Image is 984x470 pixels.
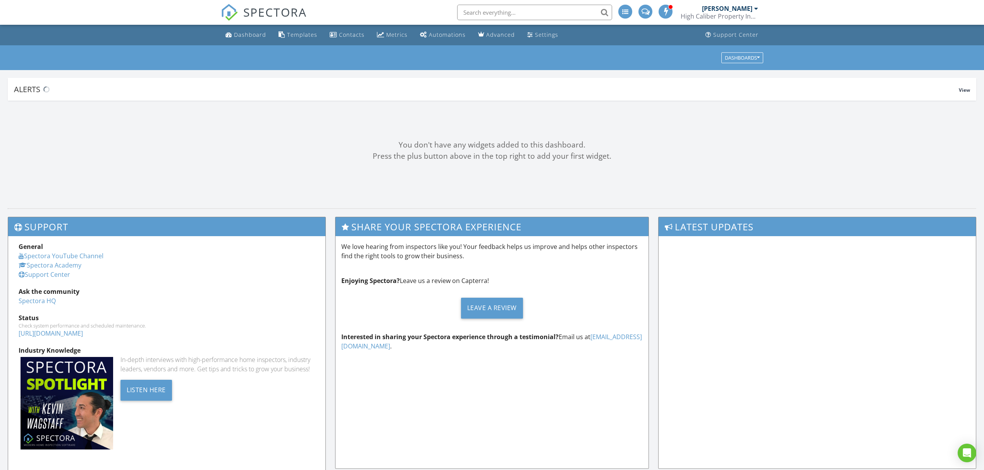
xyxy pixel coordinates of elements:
a: Automations (Advanced) [417,28,469,42]
div: Press the plus button above in the top right to add your first widget. [8,151,976,162]
h3: Latest Updates [659,217,976,236]
div: Automations [429,31,466,38]
strong: Interested in sharing your Spectora experience through a testimonial? [341,333,559,341]
a: Support Center [702,28,762,42]
div: Listen Here [120,380,172,401]
p: Leave us a review on Capterra! [341,276,642,285]
div: Metrics [386,31,408,38]
a: Spectora YouTube Channel [19,252,103,260]
div: High Caliber Property Inspections [681,12,758,20]
a: Advanced [475,28,518,42]
span: View [959,87,970,93]
div: Check system performance and scheduled maintenance. [19,322,315,329]
h3: Share Your Spectora Experience [335,217,648,236]
div: Open Intercom Messenger [958,444,976,462]
input: Search everything... [457,5,612,20]
div: Templates [287,31,317,38]
div: Leave a Review [461,298,523,319]
div: In-depth interviews with high-performance home inspectors, industry leaders, vendors and more. Ge... [120,355,315,374]
a: [URL][DOMAIN_NAME] [19,329,83,338]
div: Dashboards [725,55,760,60]
div: Support Center [713,31,759,38]
h3: Support [8,217,325,236]
div: Advanced [486,31,515,38]
div: Industry Knowledge [19,346,315,355]
div: You don't have any widgets added to this dashboard. [8,139,976,151]
div: Settings [535,31,558,38]
div: Dashboard [234,31,266,38]
div: Ask the community [19,287,315,296]
div: Contacts [339,31,365,38]
a: Settings [524,28,561,42]
a: Support Center [19,270,70,279]
strong: General [19,242,43,251]
a: SPECTORA [221,10,307,27]
div: Alerts [14,84,959,94]
p: We love hearing from inspectors like you! Your feedback helps us improve and helps other inspecto... [341,242,642,261]
a: Spectora Academy [19,261,81,269]
strong: Enjoying Spectora? [341,276,400,285]
p: Email us at . [341,332,642,351]
button: Dashboards [721,52,763,63]
a: Listen Here [120,385,172,394]
div: [PERSON_NAME] [702,5,752,12]
a: Templates [275,28,320,42]
img: The Best Home Inspection Software - Spectora [221,4,238,21]
span: SPECTORA [243,4,307,20]
a: Leave a Review [341,292,642,324]
a: Contacts [327,28,368,42]
a: Metrics [374,28,411,42]
div: Status [19,313,315,322]
a: [EMAIL_ADDRESS][DOMAIN_NAME] [341,333,642,350]
a: Spectora HQ [19,297,56,305]
a: Dashboard [222,28,269,42]
img: Spectoraspolightmain [21,357,113,449]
